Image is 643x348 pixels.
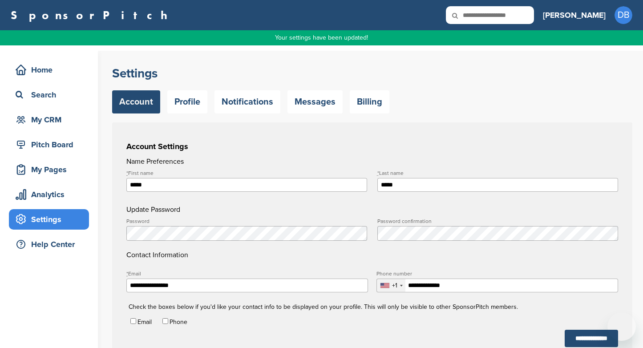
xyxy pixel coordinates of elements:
[126,170,128,176] abbr: required
[377,170,618,176] label: Last name
[126,271,128,277] abbr: required
[170,318,187,326] label: Phone
[543,5,606,25] a: [PERSON_NAME]
[126,219,367,224] label: Password
[126,156,618,167] h4: Name Preferences
[9,209,89,230] a: Settings
[376,271,618,276] label: Phone number
[112,90,160,113] a: Account
[377,170,379,176] abbr: required
[9,109,89,130] a: My CRM
[9,184,89,205] a: Analytics
[287,90,343,113] a: Messages
[13,186,89,202] div: Analytics
[13,62,89,78] div: Home
[9,60,89,80] a: Home
[377,279,405,292] div: Selected country
[137,318,152,326] label: Email
[13,236,89,252] div: Help Center
[615,6,632,24] span: DB
[13,87,89,103] div: Search
[11,9,173,21] a: SponsorPitch
[9,234,89,255] a: Help Center
[126,271,368,276] label: Email
[543,9,606,21] h3: [PERSON_NAME]
[350,90,389,113] a: Billing
[9,134,89,155] a: Pitch Board
[112,65,632,81] h2: Settings
[607,312,636,341] iframe: Button to launch messaging window
[126,204,618,215] h4: Update Password
[214,90,280,113] a: Notifications
[126,140,618,153] h3: Account Settings
[377,219,618,224] label: Password confirmation
[9,85,89,105] a: Search
[13,162,89,178] div: My Pages
[13,211,89,227] div: Settings
[126,170,367,176] label: First name
[392,283,397,289] div: +1
[9,159,89,180] a: My Pages
[167,90,207,113] a: Profile
[13,112,89,128] div: My CRM
[13,137,89,153] div: Pitch Board
[126,219,618,260] h4: Contact Information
